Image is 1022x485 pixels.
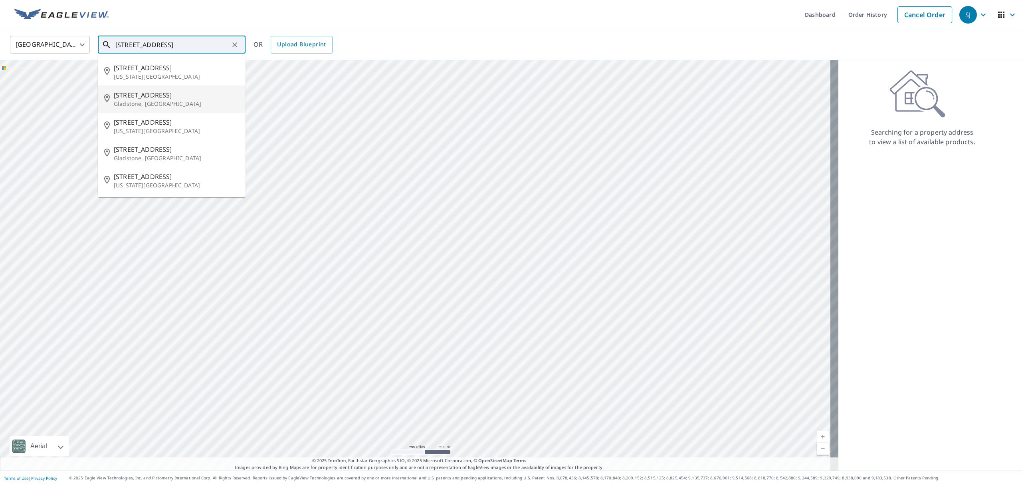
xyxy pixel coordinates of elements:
a: Terms of Use [4,475,29,481]
a: Terms [513,457,527,463]
div: [GEOGRAPHIC_DATA] [10,34,90,56]
span: © 2025 TomTom, Earthstar Geographics SIO, © 2025 Microsoft Corporation, © [312,457,527,464]
a: Privacy Policy [31,475,57,481]
a: Current Level 5, Zoom Out [817,443,829,455]
p: Gladstone, [GEOGRAPHIC_DATA] [114,100,239,108]
a: Upload Blueprint [271,36,332,54]
a: OpenStreetMap [478,457,512,463]
p: Searching for a property address to view a list of available products. [869,127,976,147]
span: [STREET_ADDRESS] [114,63,239,73]
a: Cancel Order [897,6,952,23]
div: Aerial [28,436,50,456]
span: [STREET_ADDRESS] [114,145,239,154]
span: Upload Blueprint [277,40,326,50]
input: Search by address or latitude-longitude [115,34,229,56]
p: © 2025 Eagle View Technologies, Inc. and Pictometry International Corp. All Rights Reserved. Repo... [69,475,1018,481]
span: [STREET_ADDRESS] [114,117,239,127]
p: [US_STATE][GEOGRAPHIC_DATA] [114,73,239,81]
div: Aerial [10,436,69,456]
p: [US_STATE][GEOGRAPHIC_DATA] [114,127,239,135]
span: [STREET_ADDRESS] [114,172,239,181]
div: SJ [959,6,977,24]
span: [STREET_ADDRESS] [114,90,239,100]
button: Clear [229,39,240,50]
img: EV Logo [14,9,109,21]
p: [US_STATE][GEOGRAPHIC_DATA] [114,181,239,189]
a: Current Level 5, Zoom In [817,431,829,443]
div: OR [254,36,333,54]
p: Gladstone, [GEOGRAPHIC_DATA] [114,154,239,162]
p: | [4,476,57,481]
